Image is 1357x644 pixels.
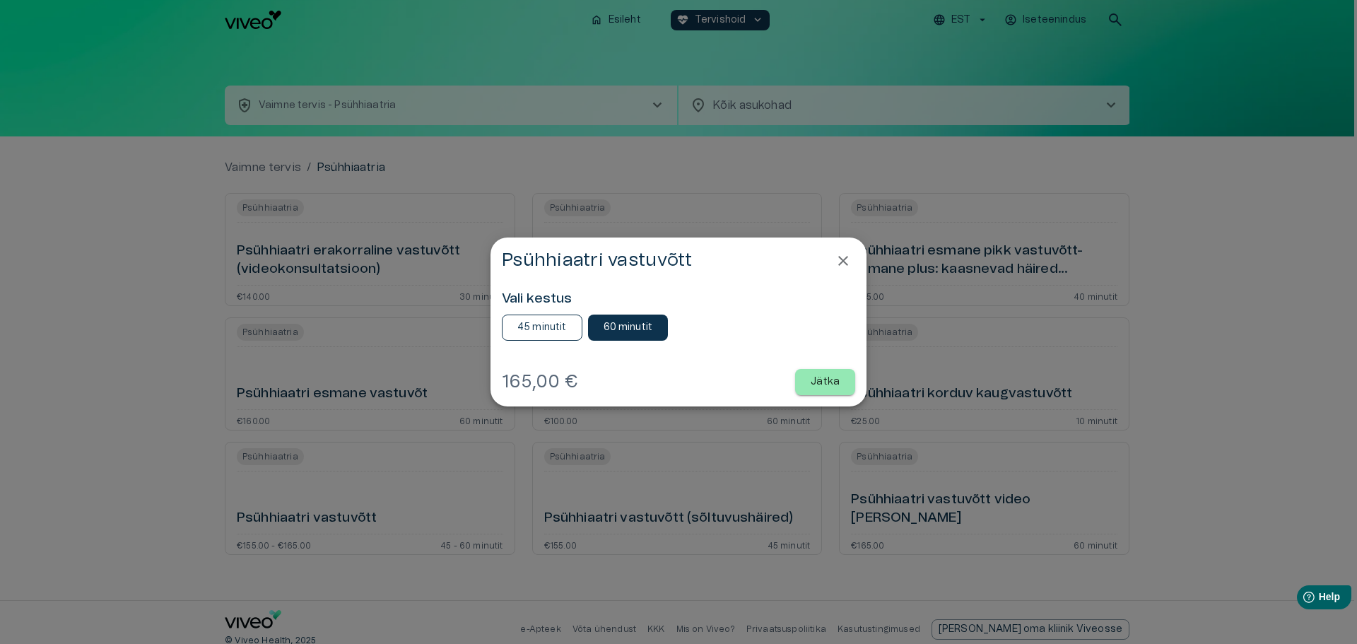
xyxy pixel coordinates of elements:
h6: Vali kestus [502,290,855,309]
button: Close [831,249,855,273]
button: 45 minutit [502,315,582,341]
button: Jätka [795,369,855,395]
button: 60 minutit [588,315,669,341]
iframe: Help widget launcher [1247,580,1357,619]
p: 60 minutit [604,320,653,335]
h4: 165,00 € [502,370,577,393]
p: 45 minutit [517,320,567,335]
p: Jätka [811,375,840,390]
h4: Psühhiaatri vastuvõtt [502,249,692,271]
